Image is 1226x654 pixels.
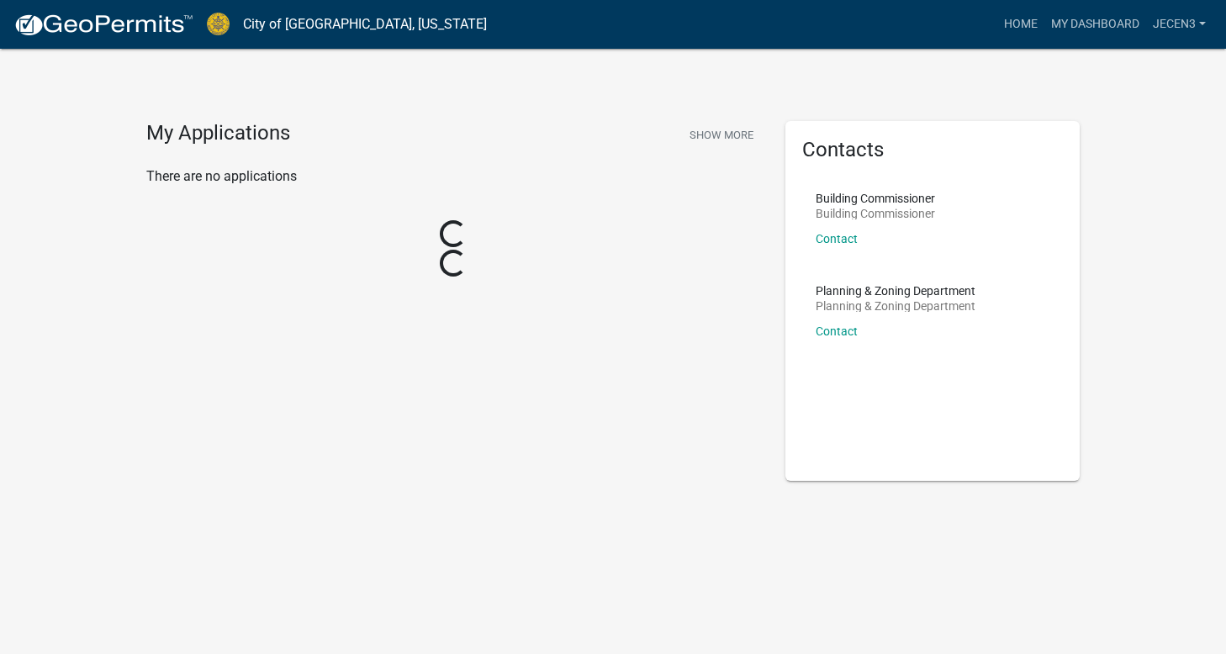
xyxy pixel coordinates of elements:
a: JECen3 [1146,8,1213,40]
button: Show More [683,121,760,149]
p: Building Commissioner [816,193,935,204]
a: City of [GEOGRAPHIC_DATA], [US_STATE] [243,10,487,39]
a: My Dashboard [1044,8,1146,40]
h4: My Applications [146,121,290,146]
img: City of Jeffersonville, Indiana [207,13,230,35]
h5: Contacts [802,138,1063,162]
a: Home [997,8,1044,40]
p: Planning & Zoning Department [816,285,975,297]
p: Building Commissioner [816,208,935,219]
p: There are no applications [146,166,760,187]
a: Contact [816,232,858,245]
a: Contact [816,324,858,338]
p: Planning & Zoning Department [816,300,975,312]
